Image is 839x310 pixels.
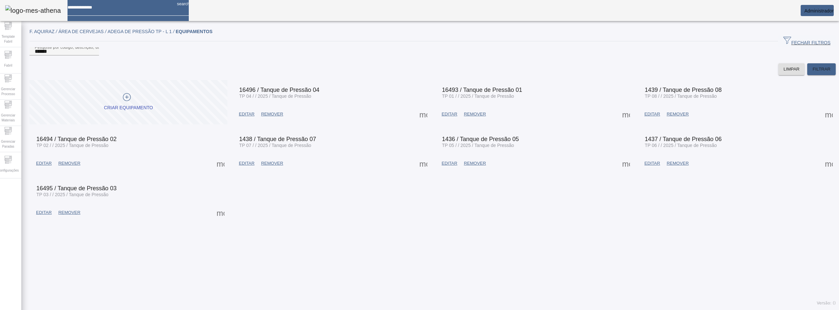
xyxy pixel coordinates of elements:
[663,108,692,120] button: REMOVER
[783,36,830,46] span: FECHAR FILTROS
[645,136,722,142] span: 1437 / Tanque de Pressão 06
[784,66,800,72] span: LIMPAR
[36,185,117,192] span: 16495 / Tanque de Pressão 03
[817,301,836,305] span: Versão: ()
[55,157,84,169] button: REMOVER
[644,160,660,167] span: EDITAR
[812,66,830,72] span: FILTRAR
[176,29,212,34] span: EQUIPAMENTOS
[29,80,227,124] button: CRIAR EQUIPAMENTO
[261,160,283,167] span: REMOVER
[107,29,176,34] span: Adega de Pressão TP - L 1
[667,111,689,117] span: REMOVER
[239,160,255,167] span: EDITAR
[239,136,316,142] span: 1438 / Tanque de Pressão 07
[236,157,258,169] button: EDITAR
[55,207,84,218] button: REMOVER
[36,192,108,197] span: TP 03 / / 2025 / Tanque de Pressão
[2,61,14,70] span: Fabril
[105,29,106,34] em: /
[667,160,689,167] span: REMOVER
[442,111,458,117] span: EDITAR
[58,160,80,167] span: REMOVER
[823,108,835,120] button: Mais
[258,108,286,120] button: REMOVER
[29,29,58,34] span: F. Aquiraz
[641,108,663,120] button: EDITAR
[442,87,522,93] span: 16493 / Tanque de Pressão 01
[36,209,52,216] span: EDITAR
[645,143,717,148] span: TP 06 / / 2025 / Tanque de Pressão
[439,157,461,169] button: EDITAR
[439,108,461,120] button: EDITAR
[239,93,311,99] span: TP 04 / / 2025 / Tanque de Pressão
[442,93,514,99] span: TP 01 / / 2025 / Tanque de Pressão
[620,108,632,120] button: Mais
[58,29,107,34] span: Área de Cervejas
[778,63,805,75] button: LIMPAR
[104,105,153,111] div: CRIAR EQUIPAMENTO
[33,207,55,218] button: EDITAR
[442,136,519,142] span: 1436 / Tanque de Pressão 05
[807,63,836,75] button: FILTRAR
[464,160,486,167] span: REMOVER
[239,87,320,93] span: 16496 / Tanque de Pressão 04
[644,111,660,117] span: EDITAR
[261,111,283,117] span: REMOVER
[58,209,80,216] span: REMOVER
[258,157,286,169] button: REMOVER
[823,157,835,169] button: Mais
[464,111,486,117] span: REMOVER
[460,157,489,169] button: REMOVER
[173,29,174,34] em: /
[460,108,489,120] button: REMOVER
[641,157,663,169] button: EDITAR
[239,111,255,117] span: EDITAR
[5,5,61,16] img: logo-mes-athena
[36,160,52,167] span: EDITAR
[36,143,108,148] span: TP 02 / / 2025 / Tanque de Pressão
[236,108,258,120] button: EDITAR
[663,157,692,169] button: REMOVER
[239,143,311,148] span: TP 07 / / 2025 / Tanque de Pressão
[418,157,429,169] button: Mais
[418,108,429,120] button: Mais
[442,143,514,148] span: TP 05 / / 2025 / Tanque de Pressão
[778,35,836,47] button: FECHAR FILTROS
[56,29,57,34] em: /
[36,136,117,142] span: 16494 / Tanque de Pressão 02
[215,207,226,218] button: Mais
[804,8,834,13] span: Administrador
[35,45,197,49] mat-label: Pesquise por código, descrição, descrição abreviada, capacidade ou ano de fabricação
[215,157,226,169] button: Mais
[645,93,717,99] span: TP 08 / / 2025 / Tanque de Pressão
[645,87,722,93] span: 1439 / Tanque de Pressão 08
[442,160,458,167] span: EDITAR
[33,157,55,169] button: EDITAR
[620,157,632,169] button: Mais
